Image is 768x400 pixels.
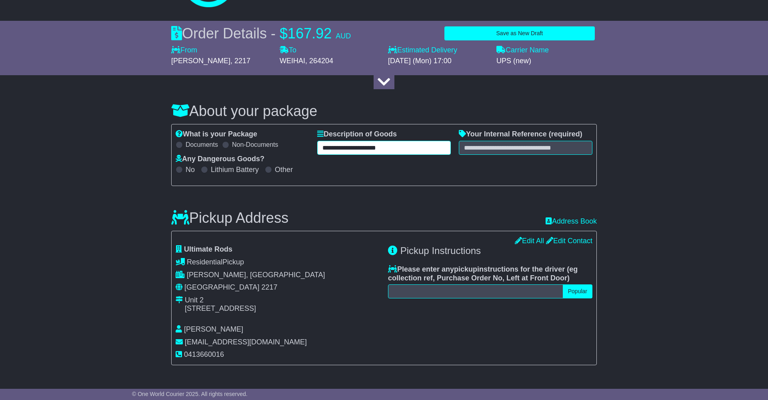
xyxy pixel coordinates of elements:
[187,258,222,266] span: Residential
[184,283,259,291] span: [GEOGRAPHIC_DATA]
[176,155,264,164] label: Any Dangerous Goods?
[388,57,488,66] div: [DATE] (Mon) 17:00
[280,46,296,55] label: To
[496,57,597,66] div: UPS (new)
[388,265,592,282] label: Please enter any instructions for the driver ( )
[171,57,230,65] span: [PERSON_NAME]
[454,265,477,273] span: pickup
[261,283,277,291] span: 2217
[171,103,597,119] h3: About your package
[305,57,333,65] span: , 264204
[232,141,278,148] label: Non-Documents
[186,166,195,174] label: No
[388,46,488,55] label: Estimated Delivery
[184,350,224,358] span: 0413660016
[176,130,257,139] label: What is your Package
[176,258,380,267] div: Pickup
[280,25,288,42] span: $
[444,26,595,40] button: Save as New Draft
[459,130,582,139] label: Your Internal Reference (required)
[275,166,293,174] label: Other
[185,304,256,313] div: [STREET_ADDRESS]
[171,25,351,42] div: Order Details -
[211,166,259,174] label: Lithium Battery
[132,391,248,397] span: © One World Courier 2025. All rights reserved.
[496,46,549,55] label: Carrier Name
[515,237,544,245] a: Edit All
[388,265,578,282] span: eg collection ref, Purchase Order No, Left at Front Door
[171,210,288,226] h3: Pickup Address
[187,271,325,279] span: [PERSON_NAME], [GEOGRAPHIC_DATA]
[184,245,232,253] span: Ultimate Rods
[280,57,305,65] span: WEIHAI
[336,32,351,40] span: AUD
[185,338,307,346] span: [EMAIL_ADDRESS][DOMAIN_NAME]
[317,130,397,139] label: Description of Goods
[184,325,243,333] span: [PERSON_NAME]
[185,296,256,305] div: Unit 2
[186,141,218,148] label: Documents
[230,57,250,65] span: , 2217
[546,217,597,226] a: Address Book
[171,46,197,55] label: From
[546,237,592,245] a: Edit Contact
[563,284,592,298] button: Popular
[400,245,481,256] span: Pickup Instructions
[288,25,332,42] span: 167.92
